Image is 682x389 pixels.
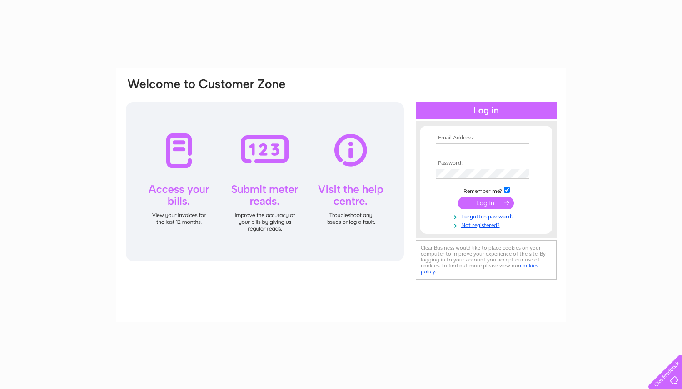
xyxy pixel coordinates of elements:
[433,186,539,195] td: Remember me?
[458,197,514,209] input: Submit
[421,262,538,275] a: cookies policy
[433,135,539,141] th: Email Address:
[436,212,539,220] a: Forgotten password?
[436,220,539,229] a: Not registered?
[416,240,557,280] div: Clear Business would like to place cookies on your computer to improve your experience of the sit...
[433,160,539,167] th: Password:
